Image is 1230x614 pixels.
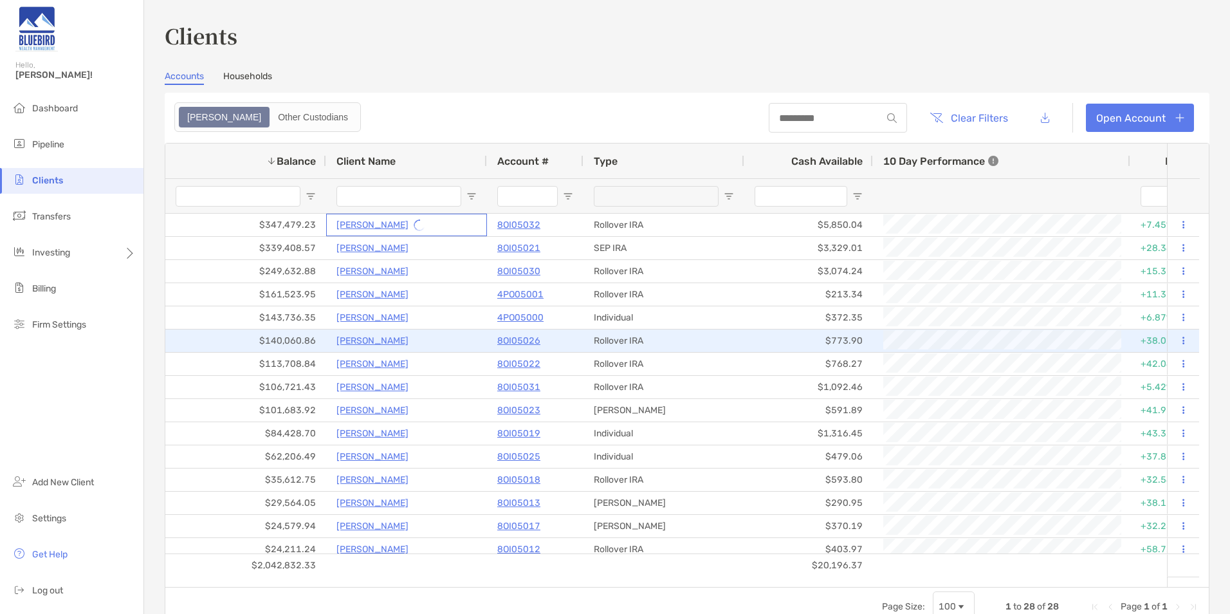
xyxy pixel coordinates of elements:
div: +38.02% [1141,330,1197,351]
span: 28 [1023,601,1035,612]
p: 8OI05021 [497,240,540,256]
img: dashboard icon [12,100,27,115]
div: $62,206.49 [165,445,326,468]
a: [PERSON_NAME] [336,402,408,418]
img: billing icon [12,280,27,295]
div: $20,196.37 [744,554,873,577]
div: $3,074.24 [744,260,873,283]
div: +7.45% [1141,214,1197,236]
span: Transfers [32,211,71,222]
a: 8OI05022 [497,356,540,372]
p: [PERSON_NAME] [336,541,408,557]
div: 100 [939,601,956,612]
div: +43.32% [1141,423,1197,444]
p: 8OI05026 [497,333,540,349]
a: [PERSON_NAME] [336,263,408,279]
button: Open Filter Menu [466,191,477,201]
div: Page Size: [882,601,925,612]
span: of [1152,601,1160,612]
img: transfers icon [12,208,27,223]
div: Rollover IRA [583,469,744,491]
div: +32.58% [1141,469,1197,490]
div: +41.91% [1141,400,1197,421]
div: $113,708.84 [165,353,326,375]
span: Type [594,155,618,167]
a: 8OI05031 [497,379,540,395]
a: [PERSON_NAME] [336,425,408,442]
input: Client Name Filter Input [336,186,461,207]
div: $339,408.57 [165,237,326,259]
div: Next Page [1173,602,1183,612]
div: $3,329.01 [744,237,873,259]
button: Open Filter Menu [852,191,863,201]
span: Account # [497,155,549,167]
span: Investing [32,247,70,258]
h3: Clients [165,21,1209,50]
div: +42.08% [1141,353,1197,375]
div: Rollover IRA [583,214,744,236]
span: Client Name [336,155,396,167]
div: $101,683.92 [165,399,326,422]
a: 8OI05032 [497,217,540,233]
div: Rollover IRA [583,283,744,306]
div: Individual [583,306,744,329]
div: Individual [583,422,744,445]
a: [PERSON_NAME] [336,518,408,534]
div: $768.27 [744,353,873,375]
div: Rollover IRA [583,260,744,283]
div: +11.37% [1141,284,1197,305]
div: Rollover IRA [583,353,744,375]
img: firm-settings icon [12,316,27,331]
span: Billing [32,283,56,294]
div: Rollover IRA [583,538,744,561]
p: 8OI05012 [497,541,540,557]
a: 8OI05018 [497,472,540,488]
span: of [1037,601,1045,612]
input: Account # Filter Input [497,186,558,207]
div: $403.97 [744,538,873,561]
p: [PERSON_NAME] [336,286,408,302]
p: 8OI05025 [497,449,540,465]
div: $24,579.94 [165,515,326,537]
img: add_new_client icon [12,474,27,489]
img: pipeline icon [12,136,27,151]
span: 28 [1047,601,1059,612]
div: $5,850.04 [744,214,873,236]
span: Log out [32,585,63,596]
button: Open Filter Menu [724,191,734,201]
span: Get Help [32,549,68,560]
span: Cash Available [791,155,863,167]
div: $29,564.05 [165,492,326,514]
p: [PERSON_NAME] [336,217,408,233]
div: $372.35 [744,306,873,329]
div: [PERSON_NAME] [583,515,744,537]
input: ITD Filter Input [1141,186,1182,207]
span: Add New Client [32,477,94,488]
p: 8OI05023 [497,402,540,418]
div: +38.12% [1141,492,1197,514]
a: 8OI05017 [497,518,540,534]
div: $213.34 [744,283,873,306]
a: 8OI05013 [497,495,540,511]
a: [PERSON_NAME] [336,333,408,349]
a: 8OI05030 [497,263,540,279]
div: First Page [1090,602,1100,612]
input: Balance Filter Input [176,186,300,207]
img: Zoe Logo [15,5,58,51]
img: input icon [887,113,897,123]
a: 4PO05001 [497,286,544,302]
a: 8OI05019 [497,425,540,442]
span: Balance [277,155,316,167]
span: 1 [1162,601,1168,612]
button: Open Filter Menu [306,191,316,201]
button: Open Filter Menu [563,191,573,201]
div: $2,042,832.33 [165,554,326,577]
div: $479.06 [744,445,873,468]
div: $370.19 [744,515,873,537]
